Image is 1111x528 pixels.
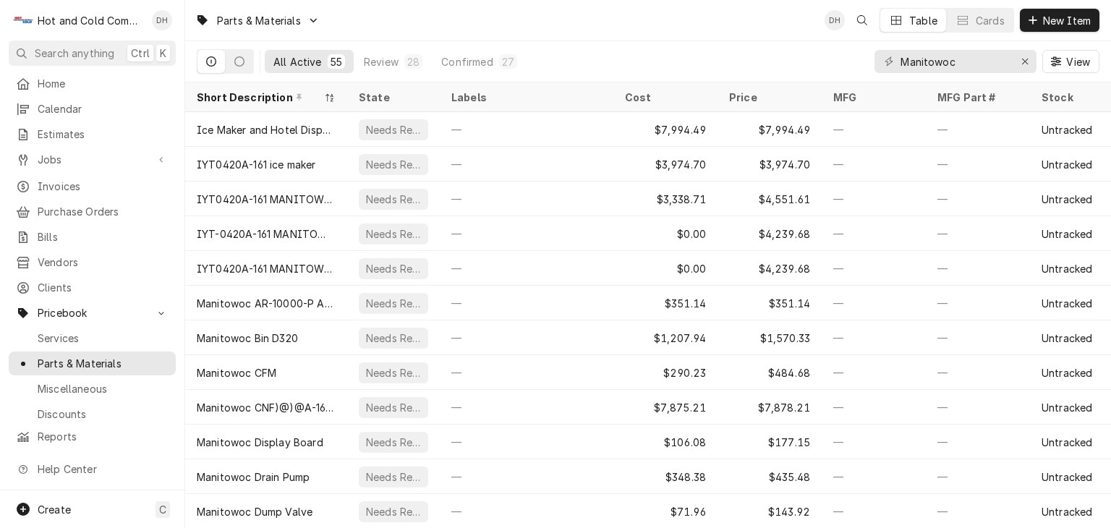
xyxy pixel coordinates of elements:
span: Miscellaneous [38,381,169,396]
div: $7,878.21 [718,390,822,425]
span: Calendar [38,101,169,116]
a: Miscellaneous [9,377,176,401]
div: $4,239.68 [718,216,822,251]
div: $4,551.61 [718,182,822,216]
div: $348.38 [613,459,718,494]
div: IYT-0420A-161 MANITOWOC ICE MAKER [197,226,336,242]
div: Hot and Cold Commercial Kitchens, Inc.'s Avatar [13,10,33,30]
div: $3,974.70 [718,147,822,182]
div: Untracked [1042,261,1092,276]
div: Daryl Harris's Avatar [825,10,845,30]
div: $1,570.33 [718,320,822,355]
div: 28 [407,54,420,69]
div: $7,994.49 [613,112,718,147]
div: Untracked [1042,435,1092,450]
span: Clients [38,280,169,295]
div: — [926,286,1030,320]
div: — [440,320,613,355]
span: Bills [38,229,169,244]
span: Pricebook [38,305,147,320]
div: Needs Review [365,365,422,380]
div: — [440,147,613,182]
div: IYT0420A-161 MANITOWOC HEAD [197,192,336,207]
button: Open search [851,9,874,32]
div: $106.08 [613,425,718,459]
a: Reports [9,425,176,448]
div: Untracked [1042,365,1092,380]
div: $351.14 [718,286,822,320]
a: Go to Jobs [9,148,176,171]
span: Ctrl [131,46,150,61]
a: Go to Parts & Materials [190,9,325,33]
div: MFG Part # [937,90,1016,105]
div: — [822,286,926,320]
span: C [159,502,166,517]
span: Jobs [38,152,147,167]
div: Manitowoc AR-10000-P Arctic water filter [197,296,336,311]
span: Help Center [38,461,167,477]
div: Needs Review [365,469,422,485]
div: — [440,390,613,425]
a: Discounts [9,402,176,426]
input: Keyword search [901,50,1009,73]
div: $3,974.70 [613,147,718,182]
a: Parts & Materials [9,352,176,375]
div: — [822,390,926,425]
div: — [440,251,613,286]
div: — [926,112,1030,147]
div: $0.00 [613,251,718,286]
button: View [1042,50,1099,73]
div: Untracked [1042,296,1092,311]
div: Untracked [1042,122,1092,137]
span: Vendors [38,255,169,270]
div: IYT0420A-161 MANITOWOC ICE MAKER [197,261,336,276]
div: Untracked [1042,157,1092,172]
a: Go to Pricebook [9,301,176,325]
div: $290.23 [613,355,718,390]
div: $435.48 [718,459,822,494]
div: Needs Review [365,157,422,172]
span: Home [38,76,169,91]
span: Parts & Materials [217,13,301,28]
a: Go to Help Center [9,457,176,481]
div: — [822,147,926,182]
div: — [926,459,1030,494]
div: Manitowoc CFM [197,365,276,380]
div: Needs Review [365,261,422,276]
div: — [926,216,1030,251]
span: Purchase Orders [38,204,169,219]
button: New Item [1020,9,1099,32]
div: Needs Review [365,400,422,415]
div: State [359,90,425,105]
span: Estimates [38,127,169,142]
div: Needs Review [365,226,422,242]
span: Invoices [38,179,169,194]
div: Table [909,13,937,28]
div: — [440,182,613,216]
div: — [822,112,926,147]
div: — [440,425,613,459]
div: Untracked [1042,226,1092,242]
span: Discounts [38,406,169,422]
div: Daryl Harris's Avatar [152,10,172,30]
div: — [440,286,613,320]
div: Manitowoc CNF)@)@A-161 Nugget ice maker [197,400,336,415]
div: Untracked [1042,400,1092,415]
div: Untracked [1042,504,1092,519]
div: $484.68 [718,355,822,390]
div: $1,207.94 [613,320,718,355]
a: Invoices [9,174,176,198]
span: K [160,46,166,61]
div: — [926,425,1030,459]
div: Confirmed [441,54,493,69]
div: — [822,355,926,390]
div: Needs Review [365,504,422,519]
div: Manitowoc Drain Pump [197,469,310,485]
div: Manitowoc Dump Valve [197,504,312,519]
div: — [440,355,613,390]
div: — [926,251,1030,286]
div: Ice Maker and Hotel Dispenser [197,122,336,137]
div: — [926,320,1030,355]
div: Manitowoc Display Board [197,435,323,450]
div: $0.00 [613,216,718,251]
